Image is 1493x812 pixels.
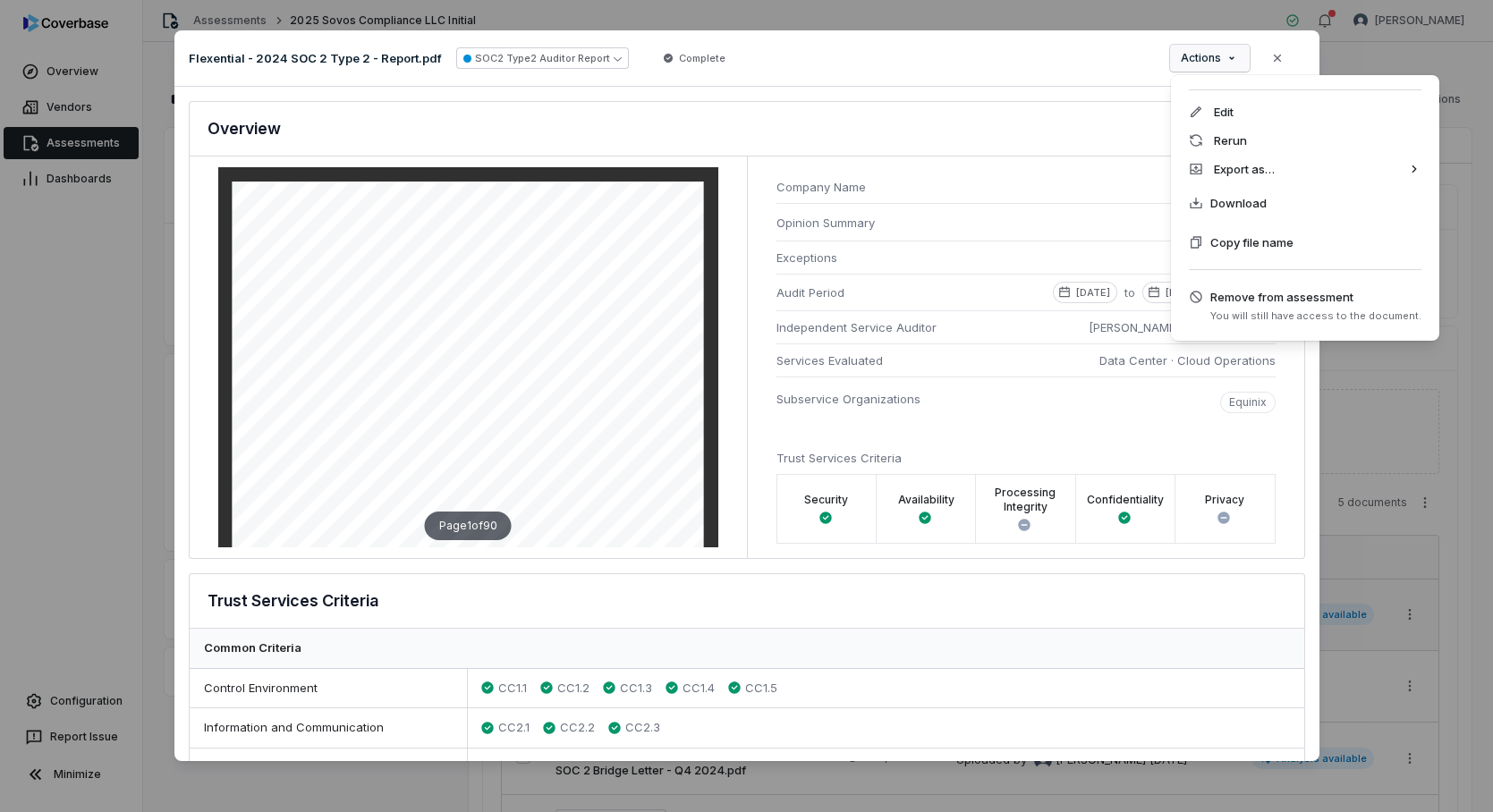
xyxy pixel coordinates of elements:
[1210,233,1294,251] span: Copy file name
[1178,155,1432,183] div: Export as…
[1178,126,1432,155] div: Rerun
[1210,309,1421,323] span: You will still have access to the document.
[1178,97,1432,126] div: Edit
[1210,288,1421,306] span: Remove from assessment
[1210,194,1267,212] span: Download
